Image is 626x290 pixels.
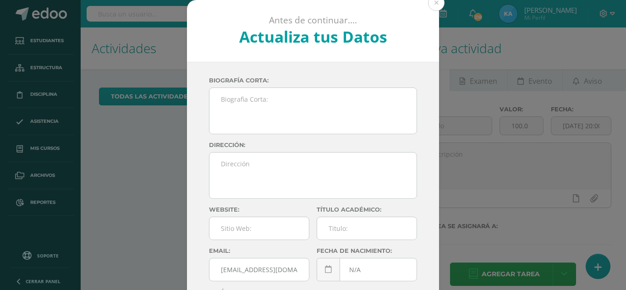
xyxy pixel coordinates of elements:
input: Correo Electronico: [209,258,309,281]
h2: Actualiza tus Datos [212,26,415,47]
label: Dirección: [209,142,417,148]
label: Biografía corta: [209,77,417,84]
label: Fecha de nacimiento: [317,247,417,254]
input: Fecha de Nacimiento: [317,258,417,281]
label: Website: [209,206,309,213]
label: Email: [209,247,309,254]
input: Titulo: [317,217,417,240]
label: Título académico: [317,206,417,213]
input: Sitio Web: [209,217,309,240]
p: Antes de continuar.... [212,15,415,26]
